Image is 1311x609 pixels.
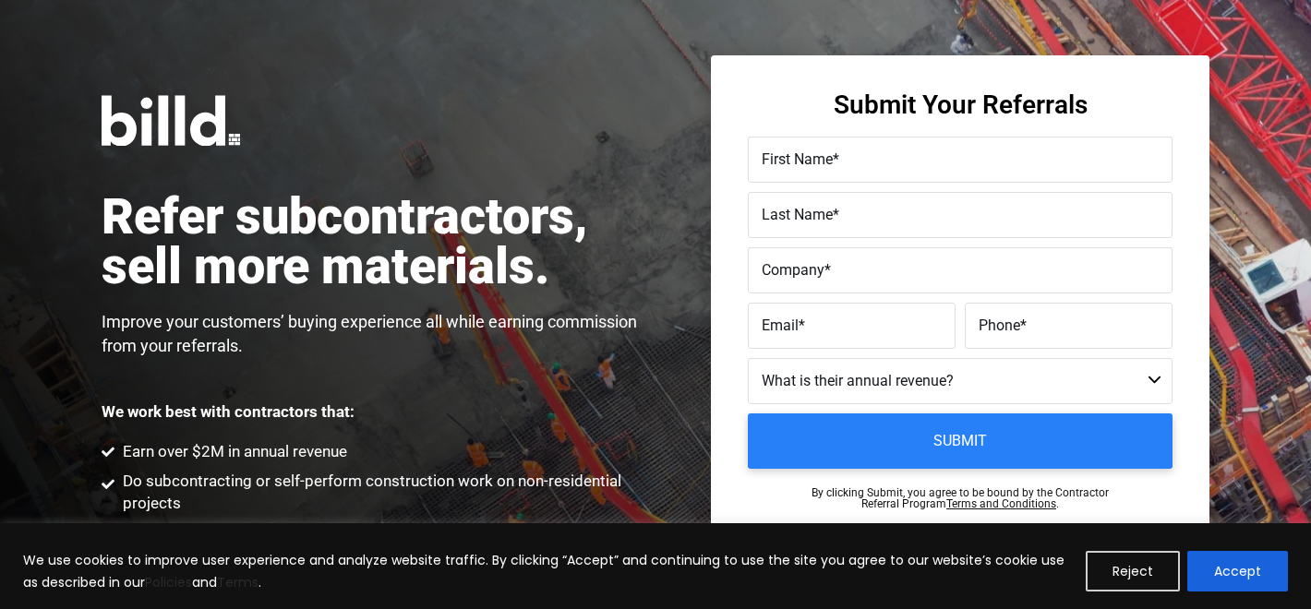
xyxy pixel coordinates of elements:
p: Improve your customers’ buying experience all while earning commission from your referrals. [102,310,655,358]
a: Terms [217,573,259,591]
span: Earn over $2M in annual revenue [118,441,347,463]
a: Policies [145,573,192,591]
h1: Refer subcontractors, sell more materials. [102,192,655,292]
h3: Submit Your Referrals [834,92,1088,118]
a: Terms and Conditions [946,497,1056,510]
p: By clicking Submit, you agree to be bound by the Contractor Referral Program . [812,487,1109,509]
button: Accept [1187,551,1288,591]
span: Email [762,316,799,334]
span: Company [762,261,824,279]
button: Reject [1086,551,1180,591]
span: Last Name [762,206,833,223]
p: We use cookies to improve user experience and analyze website traffic. By clicking “Accept” and c... [23,549,1072,593]
input: Submit [748,413,1173,469]
span: First Name [762,150,833,168]
span: Phone [979,316,1020,334]
span: Do subcontracting or self-perform construction work on non-residential projects [118,471,656,515]
p: We work best with contractors that: [102,404,355,420]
